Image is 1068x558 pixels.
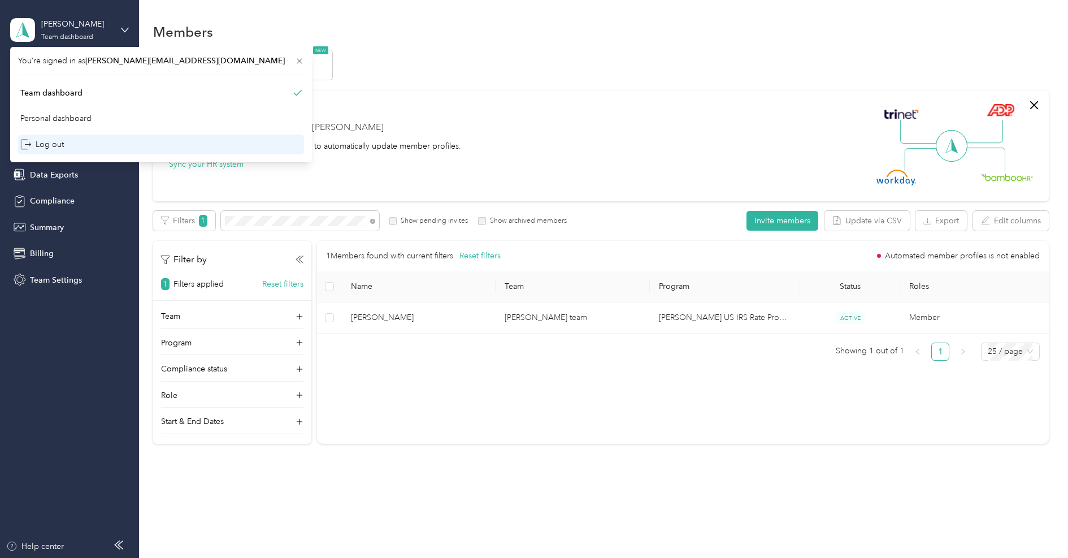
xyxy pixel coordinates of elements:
[18,55,304,67] span: You’re signed in as
[20,139,64,150] div: Log out
[496,302,650,334] td: Felicia Mulder's team
[262,278,303,290] button: Reset filters
[650,271,800,302] th: Program
[836,343,904,360] span: Showing 1 out of 1
[1005,495,1068,558] iframe: Everlance-gr Chat Button Frame
[313,46,328,54] span: NEW
[199,215,207,227] span: 1
[161,253,207,267] p: Filter by
[885,252,1040,260] span: Automated member profiles is not enabled
[6,540,64,552] button: Help center
[909,343,927,361] button: left
[161,337,192,349] p: Program
[85,56,285,66] span: [PERSON_NAME][EMAIL_ADDRESS][DOMAIN_NAME]
[954,343,972,361] li: Next Page
[161,416,224,427] p: Start & End Dates
[900,120,940,144] img: Line Left Up
[824,211,910,231] button: Update via CSV
[909,343,927,361] li: Previous Page
[161,310,180,322] p: Team
[20,113,92,124] div: Personal dashboard
[981,343,1040,361] div: Page Size
[326,250,453,262] p: 1 Members found with current filters
[161,363,227,375] p: Compliance status
[161,390,177,401] p: Role
[800,271,900,302] th: Status
[161,278,170,290] span: 1
[966,148,1005,172] img: Line Right Down
[169,140,461,152] div: Integrate your HR system with Everlance to automatically update member profiles.
[900,271,1054,302] th: Roles
[351,312,487,324] span: [PERSON_NAME]
[153,26,213,38] h1: Members
[746,211,818,231] button: Invite members
[932,343,949,360] a: 1
[397,216,468,226] label: Show pending invites
[882,106,921,122] img: Trinet
[900,302,1054,334] td: Member
[981,173,1033,181] img: BambooHR
[987,103,1014,116] img: ADP
[973,211,1049,231] button: Edit columns
[496,271,650,302] th: Team
[988,343,1033,360] span: 25 / page
[342,271,496,302] th: Name
[836,312,865,324] span: ACTIVE
[30,195,75,207] span: Compliance
[351,282,487,291] span: Name
[914,348,921,355] span: left
[41,18,112,30] div: [PERSON_NAME]
[169,158,244,170] button: Sync your HR system
[486,216,567,226] label: Show archived members
[904,148,944,171] img: Line Left Down
[650,302,800,334] td: Acosta US IRS Rate Program (Work Location in IRS State)
[30,222,64,233] span: Summary
[342,302,496,334] td: Karen A. Clark
[954,343,972,361] button: right
[41,34,93,41] div: Team dashboard
[30,169,78,181] span: Data Exports
[960,348,966,355] span: right
[153,211,215,231] button: Filters1
[915,211,967,231] button: Export
[30,274,82,286] span: Team Settings
[876,170,916,185] img: Workday
[931,343,949,361] li: 1
[30,248,54,259] span: Billing
[459,250,501,262] button: Reset filters
[963,120,1003,144] img: Line Right Up
[20,87,83,99] div: Team dashboard
[173,278,224,290] p: Filters applied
